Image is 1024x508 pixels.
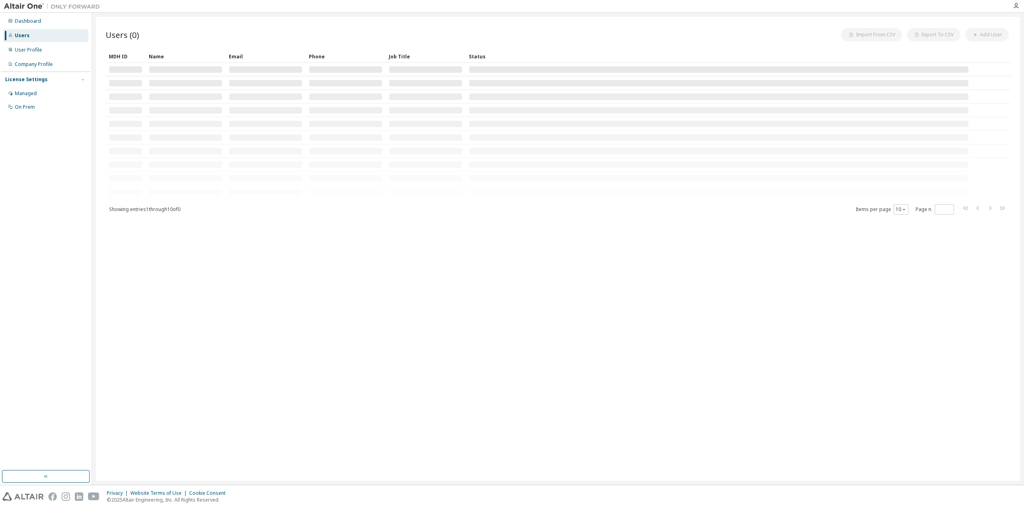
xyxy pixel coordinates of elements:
[15,32,30,39] div: Users
[4,2,104,10] img: Altair One
[5,76,48,83] div: License Settings
[109,50,142,63] div: MDH ID
[856,204,908,215] span: Items per page
[15,90,37,97] div: Managed
[965,28,1009,42] button: Add User
[389,50,462,63] div: Job Title
[916,204,954,215] span: Page n.
[62,492,70,501] img: instagram.svg
[469,50,969,63] div: Status
[109,206,180,213] span: Showing entries 1 through 10 of 0
[15,104,35,110] div: On Prem
[75,492,83,501] img: linkedin.svg
[229,50,302,63] div: Email
[107,496,230,503] p: © 2025 Altair Engineering, Inc. All Rights Reserved.
[130,490,189,496] div: Website Terms of Use
[841,28,902,42] button: Import From CSV
[2,492,44,501] img: altair_logo.svg
[309,50,382,63] div: Phone
[149,50,222,63] div: Name
[88,492,100,501] img: youtube.svg
[15,61,53,68] div: Company Profile
[48,492,57,501] img: facebook.svg
[107,490,130,496] div: Privacy
[907,28,960,42] button: Export To CSV
[15,47,42,53] div: User Profile
[896,206,906,213] button: 10
[189,490,230,496] div: Cookie Consent
[106,29,139,40] span: Users (0)
[15,18,41,24] div: Dashboard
